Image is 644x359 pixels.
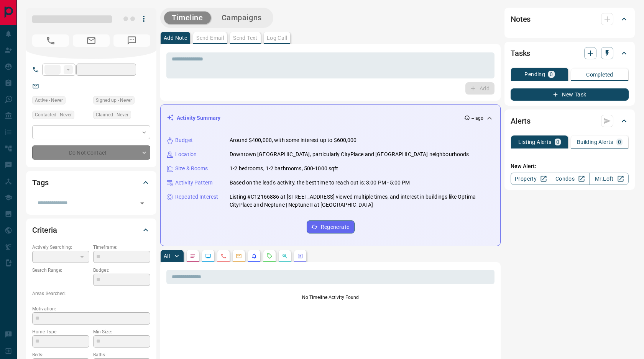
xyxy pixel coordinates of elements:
p: Actively Searching: [32,244,89,251]
p: -- ago [472,115,483,122]
p: Listing Alerts [518,139,552,145]
h2: Criteria [32,224,57,236]
div: Criteria [32,221,150,239]
p: Repeated Interest [175,193,218,201]
p: Downtown [GEOGRAPHIC_DATA], particularly CityPlace and [GEOGRAPHIC_DATA] neighbourhoods [230,150,469,158]
p: Building Alerts [577,139,613,145]
p: All [164,253,170,259]
p: Pending [524,72,545,77]
p: Completed [586,72,613,77]
p: Beds: [32,351,89,358]
span: No Number [32,34,69,47]
svg: Notes [190,253,196,259]
h2: Alerts [511,115,531,127]
button: Regenerate [307,220,355,233]
svg: Listing Alerts [251,253,257,259]
a: Mr.Loft [589,173,629,185]
span: Active - Never [35,96,63,104]
p: No Timeline Activity Found [166,294,495,301]
p: Budget: [93,267,150,274]
p: Size & Rooms [175,165,208,173]
h2: Tags [32,176,48,189]
svg: Opportunities [282,253,288,259]
svg: Lead Browsing Activity [205,253,211,259]
h2: Notes [511,13,531,25]
div: Notes [511,10,629,28]
h2: Tasks [511,47,530,59]
p: Location [175,150,197,158]
p: Min Size: [93,328,150,335]
svg: Calls [220,253,227,259]
a: Property [511,173,550,185]
svg: Emails [236,253,242,259]
p: Timeframe: [93,244,150,251]
p: Motivation: [32,305,150,312]
button: Open [137,198,148,209]
p: 0 [556,139,559,145]
span: Signed up - Never [96,96,132,104]
span: Contacted - Never [35,111,72,119]
span: No Number [113,34,150,47]
p: Add Note [164,35,187,41]
p: Search Range: [32,267,89,274]
a: Condos [550,173,589,185]
p: Activity Pattern [175,179,213,187]
button: Campaigns [214,11,269,24]
div: Tasks [511,44,629,62]
p: Activity Summary [177,114,220,122]
div: Tags [32,173,150,192]
div: Activity Summary-- ago [167,111,494,125]
a: -- [44,83,48,89]
p: 0 [618,139,621,145]
div: Alerts [511,112,629,130]
span: Claimed - Never [96,111,128,119]
p: -- - -- [32,274,89,286]
p: 0 [550,72,553,77]
p: Home Type: [32,328,89,335]
button: Timeline [164,11,211,24]
div: Do Not Contact [32,145,150,160]
svg: Agent Actions [297,253,303,259]
p: 1-2 bedrooms, 1-2 bathrooms, 500-1000 sqft [230,165,338,173]
button: New Task [511,88,629,101]
svg: Requests [266,253,273,259]
p: Around $400,000, with some interest up to $600,000 [230,136,357,144]
p: Budget [175,136,193,144]
span: No Email [73,34,110,47]
p: Areas Searched: [32,290,150,297]
p: Baths: [93,351,150,358]
p: Based on the lead's activity, the best time to reach out is: 3:00 PM - 5:00 PM [230,179,410,187]
p: New Alert: [511,162,629,170]
p: Listing #C12166886 at [STREET_ADDRESS] viewed multiple times, and interest in buildings like Opti... [230,193,494,209]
